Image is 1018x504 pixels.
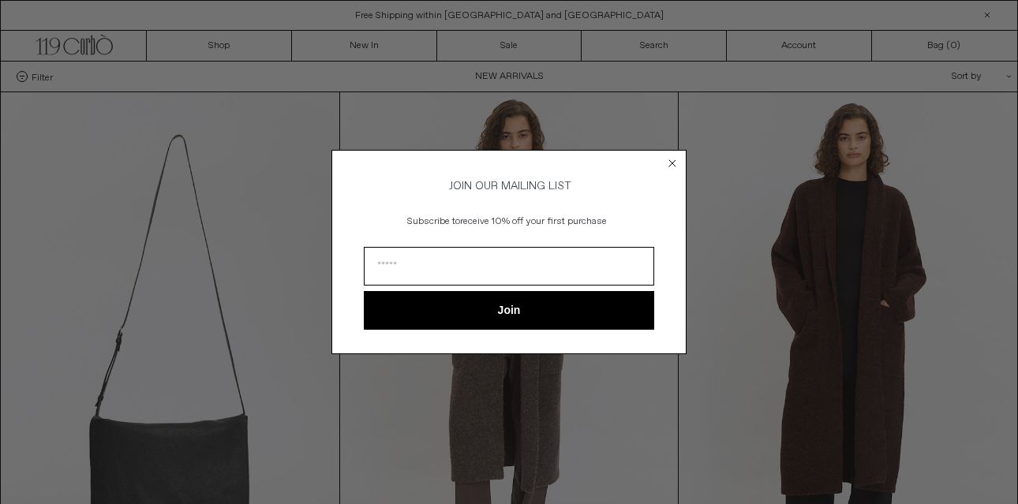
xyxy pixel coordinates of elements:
span: Subscribe to [407,215,460,228]
span: receive 10% off your first purchase [460,215,607,228]
input: Email [364,247,654,286]
button: Join [364,291,654,330]
span: JOIN OUR MAILING LIST [447,179,571,193]
button: Close dialog [664,155,680,171]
